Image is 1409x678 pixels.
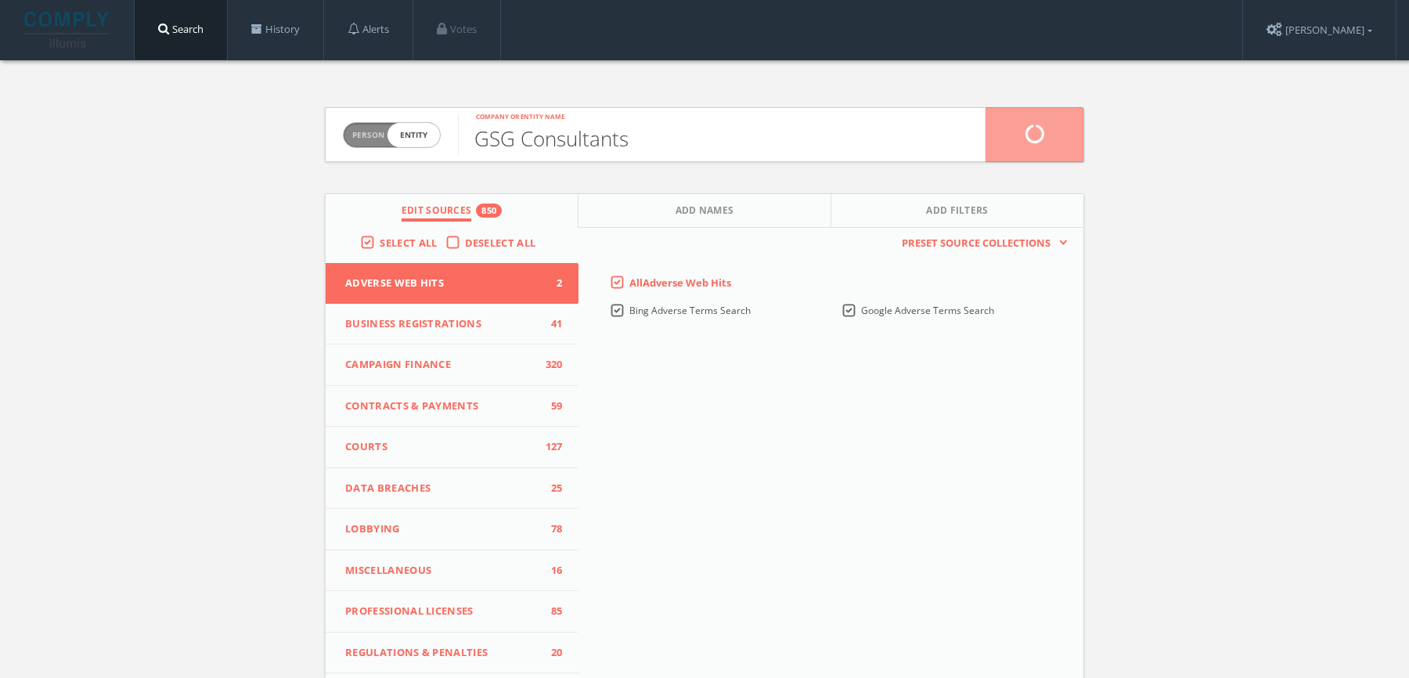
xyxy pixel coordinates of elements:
div: 850 [476,204,502,218]
button: Data Breaches25 [326,468,578,510]
span: 59 [539,399,563,414]
span: Add Names [676,204,734,222]
span: Person [352,129,384,141]
span: Campaign Finance [345,357,539,373]
span: entity [387,123,440,147]
span: 78 [539,521,563,537]
span: Bing Adverse Terms Search [629,304,751,317]
span: 25 [539,481,563,496]
button: Courts127 [326,427,578,468]
span: 2 [539,276,563,291]
span: Regulations & Penalties [345,645,539,661]
button: Lobbying78 [326,509,578,550]
span: 20 [539,645,563,661]
button: Regulations & Penalties20 [326,633,578,674]
img: illumis [24,12,112,48]
button: Adverse Web Hits2 [326,263,578,304]
button: Business Registrations41 [326,304,578,345]
button: Edit Sources850 [326,194,578,228]
span: Deselect All [465,236,536,250]
span: Select All [380,236,437,250]
button: Add Filters [831,194,1083,228]
span: 16 [539,563,563,579]
span: Professional Licenses [345,604,539,619]
button: Add Names [578,194,831,228]
span: Preset Source Collections [894,236,1058,251]
button: Campaign Finance320 [326,344,578,386]
span: Data Breaches [345,481,539,496]
span: Add Filters [926,204,989,222]
button: Miscellaneous16 [326,550,578,592]
span: Business Registrations [345,316,539,332]
span: All Adverse Web Hits [629,276,731,290]
span: Miscellaneous [345,563,539,579]
span: 85 [539,604,563,619]
span: Contracts & Payments [345,399,539,414]
button: Professional Licenses85 [326,591,578,633]
span: Lobbying [345,521,539,537]
span: Edit Sources [402,204,472,222]
span: Courts [345,439,539,455]
button: Contracts & Payments59 [326,386,578,427]
span: 320 [539,357,563,373]
span: 127 [539,439,563,455]
button: Preset Source Collections [894,236,1068,251]
span: Google Adverse Terms Search [861,304,994,317]
span: Adverse Web Hits [345,276,539,291]
span: 41 [539,316,563,332]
